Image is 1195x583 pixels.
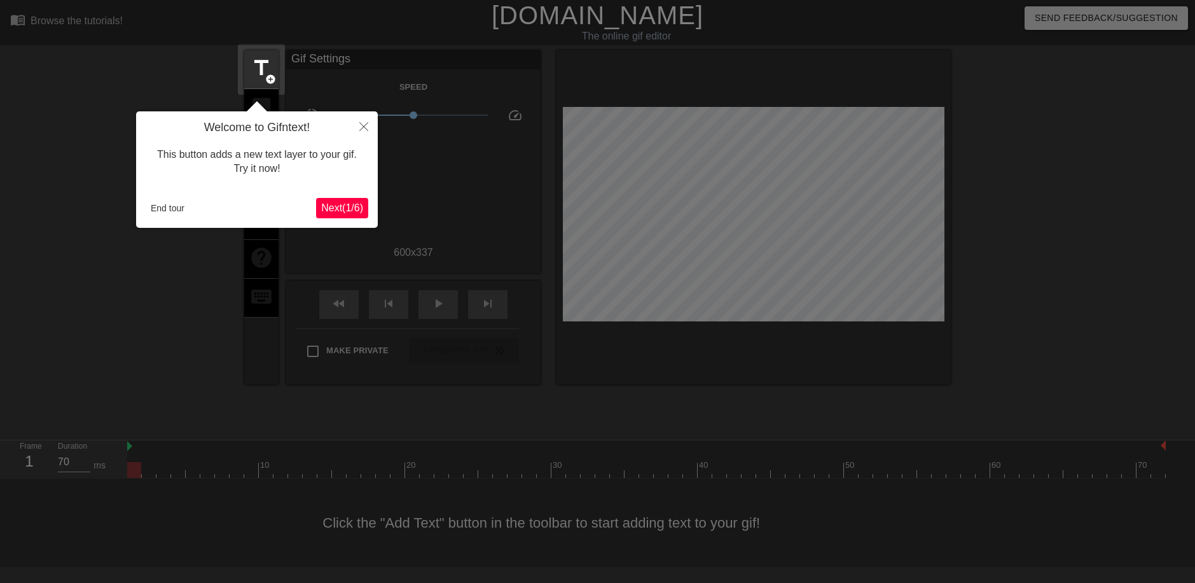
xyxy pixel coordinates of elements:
[350,111,378,141] button: Close
[146,199,190,218] button: End tour
[316,198,368,218] button: Next
[146,135,368,189] div: This button adds a new text layer to your gif. Try it now!
[146,121,368,135] h4: Welcome to Gifntext!
[321,202,363,213] span: Next ( 1 / 6 )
